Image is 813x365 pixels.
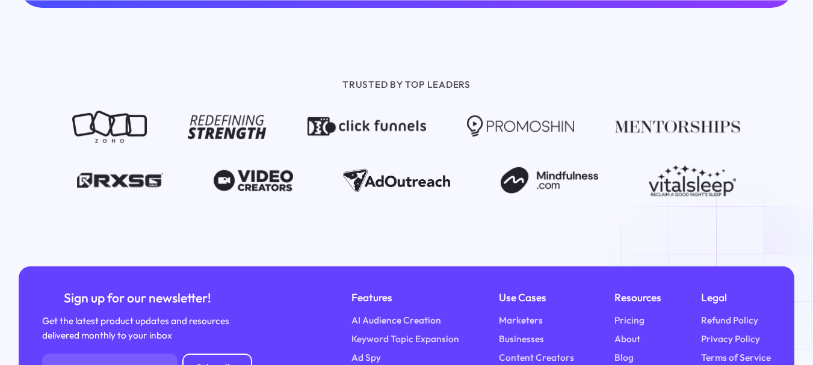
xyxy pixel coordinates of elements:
[214,164,293,197] img: Video Creators
[499,313,543,327] a: Marketers
[614,290,661,306] div: Resources
[351,290,459,306] div: Features
[499,351,574,364] a: Content Creators
[614,332,640,346] a: About
[499,332,544,346] a: Businesses
[72,110,147,143] img: Zoho
[614,313,645,327] a: Pricing
[351,351,381,364] a: Ad Spy
[701,351,771,364] a: Terms of Service
[467,110,574,143] img: Promoshin
[351,313,441,327] a: AI Audience Creation
[77,164,163,197] img: RXSG
[308,110,427,143] img: Click Funnels
[499,290,574,306] div: Use Cases
[701,290,771,306] div: Legal
[615,110,741,143] img: Mentorships
[701,332,760,346] a: Privacy Policy
[614,351,634,364] a: Blog
[649,164,736,197] img: Vitalsleep
[126,78,686,91] div: TRUSTED BY TOP LEADERS
[42,314,233,342] div: Get the latest product updates and resources delivered monthly to your inbox
[188,110,267,143] img: Redefining Strength
[701,313,758,327] a: Refund Policy
[42,290,233,307] div: Sign up for our newsletter!
[351,332,459,346] a: Keyword Topic Expansion
[343,164,450,197] img: Ad Outreach
[501,164,599,197] img: Mindfulness.com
